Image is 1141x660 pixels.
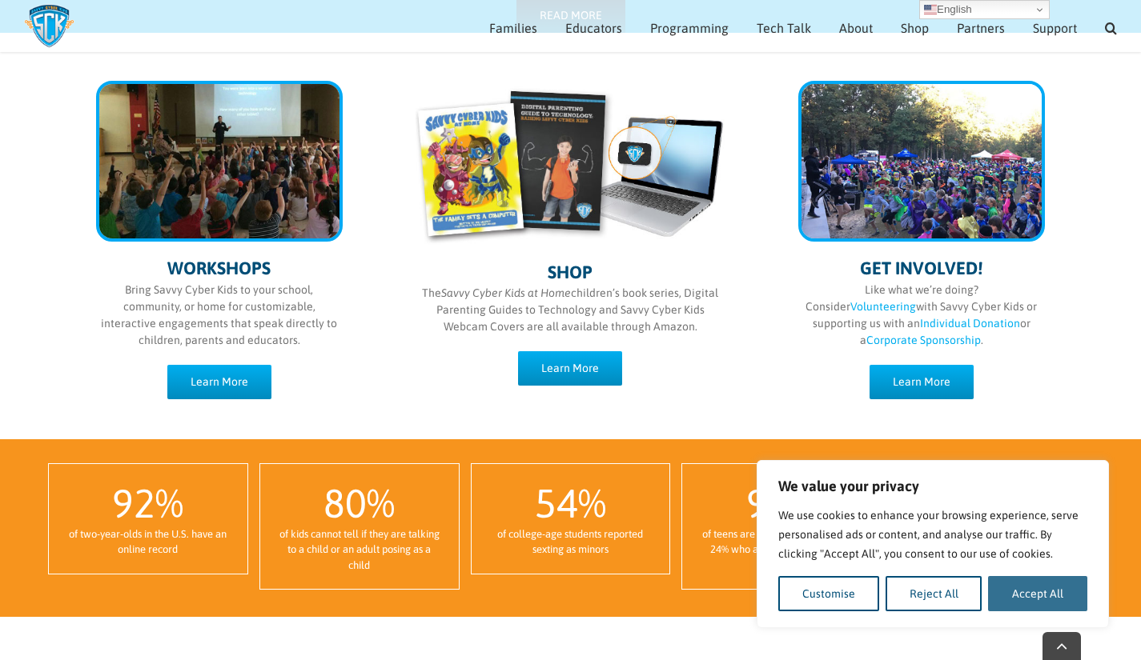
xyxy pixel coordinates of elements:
[191,375,248,389] span: Learn More
[416,285,726,335] p: The children’s book series, Digital Parenting Guides to Technology and Savvy Cyber Kids Webcam Co...
[757,22,811,34] span: Tech Talk
[866,334,981,346] a: Corporate Sponsorship
[778,506,1087,563] p: We use cookies to enhance your browsing experience, serve personalised ads or content, and analys...
[518,351,622,386] a: Learn More
[860,258,982,278] span: GET INVOLVED!
[488,526,654,558] div: of college-age students reported sexting as minors
[1033,22,1077,34] span: Support
[650,22,729,34] span: Programming
[839,22,873,34] span: About
[924,3,937,16] img: en
[886,576,982,611] button: Reject All
[276,526,443,574] div: of kids cannot tell if they are talking to a child or an adult posing as a child
[535,480,578,526] span: 54
[24,4,74,48] img: Savvy Cyber Kids Logo
[416,85,726,246] img: shop-sm
[112,480,155,526] span: 92
[850,300,916,313] a: Volunteering
[167,365,271,399] a: Learn More
[99,84,339,238] img: programming-sm
[920,317,1020,330] a: Individual Donation
[155,480,183,526] span: %
[957,22,1005,34] span: Partners
[746,480,789,526] span: 92
[565,22,622,34] span: Educators
[167,258,271,278] span: WORKSHOPS
[441,286,571,299] i: Savvy Cyber Kids at Home
[578,480,606,526] span: %
[323,480,367,526] span: 80
[798,282,1045,349] p: Like what we’re doing? Consider with Savvy Cyber Kids or supporting us with an or a .
[778,576,879,611] button: Customise
[901,22,929,34] span: Shop
[548,262,593,282] span: SHOP
[698,526,865,574] div: of teens are online daily—including 24% who are ‘almost constantly’ online
[367,480,395,526] span: %
[489,22,537,34] span: Families
[96,282,343,349] p: Bring Savvy Cyber Kids to your school, community, or home for customizable, interactive engagemen...
[541,362,599,375] span: Learn More
[988,576,1087,611] button: Accept All
[893,375,950,389] span: Learn More
[870,365,974,399] a: Learn More
[802,84,1042,238] img: get-involved-sm
[778,477,1087,496] p: We value your privacy
[65,526,231,558] div: of two-year-olds in the U.S. have an online record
